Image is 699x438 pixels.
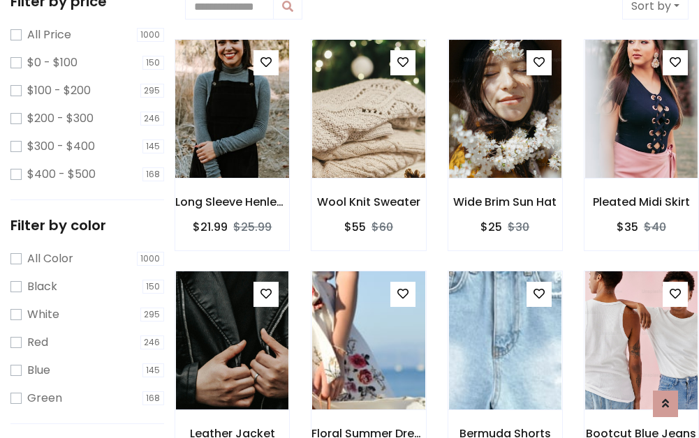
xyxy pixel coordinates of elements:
[27,306,59,323] label: White
[137,252,165,266] span: 1000
[142,56,165,70] span: 150
[193,220,228,234] h6: $21.99
[27,110,94,127] label: $200 - $300
[27,250,73,267] label: All Color
[175,195,289,209] h6: Long Sleeve Henley T-Shirt
[644,219,666,235] del: $40
[140,308,165,322] span: 295
[448,195,562,209] h6: Wide Brim Sun Hat
[508,219,529,235] del: $30
[142,391,165,405] span: 168
[480,220,502,234] h6: $25
[142,139,165,153] span: 145
[140,112,165,126] span: 246
[617,220,638,234] h6: $35
[137,28,165,42] span: 1000
[140,84,165,98] span: 295
[142,167,165,181] span: 168
[27,82,91,99] label: $100 - $200
[371,219,393,235] del: $60
[27,334,48,351] label: Red
[140,335,165,349] span: 246
[142,280,165,294] span: 150
[233,219,272,235] del: $25.99
[27,54,78,71] label: $0 - $100
[584,195,698,209] h6: Pleated Midi Skirt
[27,390,62,407] label: Green
[10,217,164,234] h5: Filter by color
[27,278,57,295] label: Black
[344,220,366,234] h6: $55
[27,362,50,379] label: Blue
[27,138,95,155] label: $300 - $400
[27,27,71,43] label: All Price
[142,363,165,377] span: 145
[311,195,425,209] h6: Wool Knit Sweater
[27,166,96,183] label: $400 - $500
